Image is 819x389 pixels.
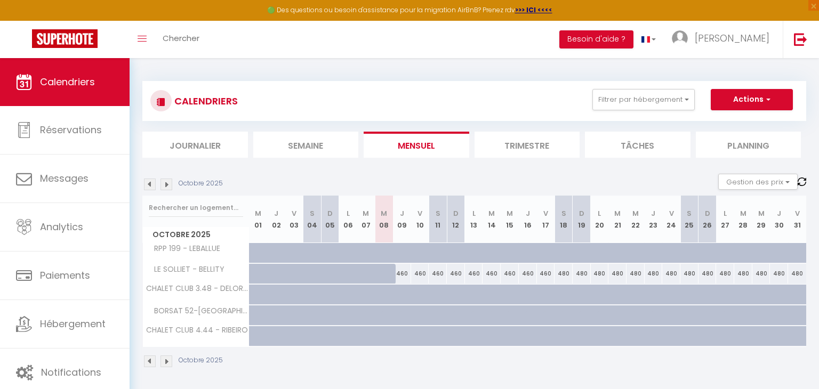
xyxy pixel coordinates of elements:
[585,132,690,158] li: Tâches
[465,264,483,283] div: 460
[573,196,591,243] th: 19
[680,264,698,283] div: 480
[149,198,243,217] input: Rechercher un logement...
[645,264,663,283] div: 480
[339,196,357,243] th: 06
[672,30,688,46] img: ...
[143,227,249,242] span: Octobre 2025
[32,29,98,48] img: Super Booking
[662,196,680,243] th: 24
[255,208,261,218] abbr: M
[357,196,375,243] th: 07
[770,196,788,243] th: 30
[411,264,429,283] div: 460
[465,196,483,243] th: 13
[526,208,530,218] abbr: J
[788,196,806,243] th: 31
[144,285,251,293] span: CHALET CLUB 3.48 - DELORME
[163,33,199,44] span: Chercher
[429,264,447,283] div: 460
[393,196,411,243] th: 09
[488,208,495,218] abbr: M
[393,264,411,283] div: 460
[519,196,537,243] th: 16
[436,208,440,218] abbr: S
[292,208,296,218] abbr: V
[591,196,609,243] th: 20
[695,31,769,45] span: [PERSON_NAME]
[347,208,350,218] abbr: L
[155,21,207,58] a: Chercher
[537,196,555,243] th: 17
[475,132,580,158] li: Trimestre
[274,208,278,218] abbr: J
[680,196,698,243] th: 25
[253,132,359,158] li: Semaine
[285,196,303,243] th: 03
[591,264,609,283] div: 480
[740,208,746,218] abbr: M
[662,264,680,283] div: 480
[267,196,285,243] th: 02
[777,208,781,218] abbr: J
[687,208,692,218] abbr: S
[40,75,95,88] span: Calendriers
[664,21,783,58] a: ... [PERSON_NAME]
[614,208,621,218] abbr: M
[794,33,807,46] img: logout
[716,264,734,283] div: 480
[573,264,591,283] div: 480
[41,366,101,379] span: Notifications
[795,208,800,218] abbr: V
[711,89,793,110] button: Actions
[734,196,752,243] th: 28
[144,326,248,334] span: CHALET CLUB 4.44 - RIBEIRO
[645,196,663,243] th: 23
[770,264,788,283] div: 480
[716,196,734,243] th: 27
[555,264,573,283] div: 480
[179,179,223,189] p: Octobre 2025
[724,208,727,218] abbr: L
[144,305,251,317] span: BORSAT 52-[GEOGRAPHIC_DATA]
[537,264,555,283] div: 460
[303,196,322,243] th: 04
[400,208,404,218] abbr: J
[411,196,429,243] th: 10
[705,208,710,218] abbr: D
[144,264,227,275] span: LE SOLLIET - BELLITY
[364,132,469,158] li: Mensuel
[669,208,674,218] abbr: V
[447,264,465,283] div: 460
[363,208,369,218] abbr: M
[40,269,90,282] span: Paiements
[447,196,465,243] th: 12
[327,208,333,218] abbr: D
[40,220,83,233] span: Analytics
[515,5,552,14] strong: >>> ICI <<<<
[501,264,519,283] div: 460
[483,264,501,283] div: 460
[752,264,770,283] div: 480
[321,196,339,243] th: 05
[579,208,584,218] abbr: D
[592,89,695,110] button: Filtrer par hébergement
[698,264,717,283] div: 480
[381,208,387,218] abbr: M
[483,196,501,243] th: 14
[472,208,476,218] abbr: L
[429,196,447,243] th: 11
[555,196,573,243] th: 18
[144,243,223,255] span: RPP 199 - LEBALLUE
[752,196,770,243] th: 29
[559,30,633,48] button: Besoin d'aide ?
[375,196,393,243] th: 08
[627,196,645,243] th: 22
[519,264,537,283] div: 460
[632,208,639,218] abbr: M
[453,208,459,218] abbr: D
[40,172,89,185] span: Messages
[758,208,765,218] abbr: M
[501,196,519,243] th: 15
[696,132,801,158] li: Planning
